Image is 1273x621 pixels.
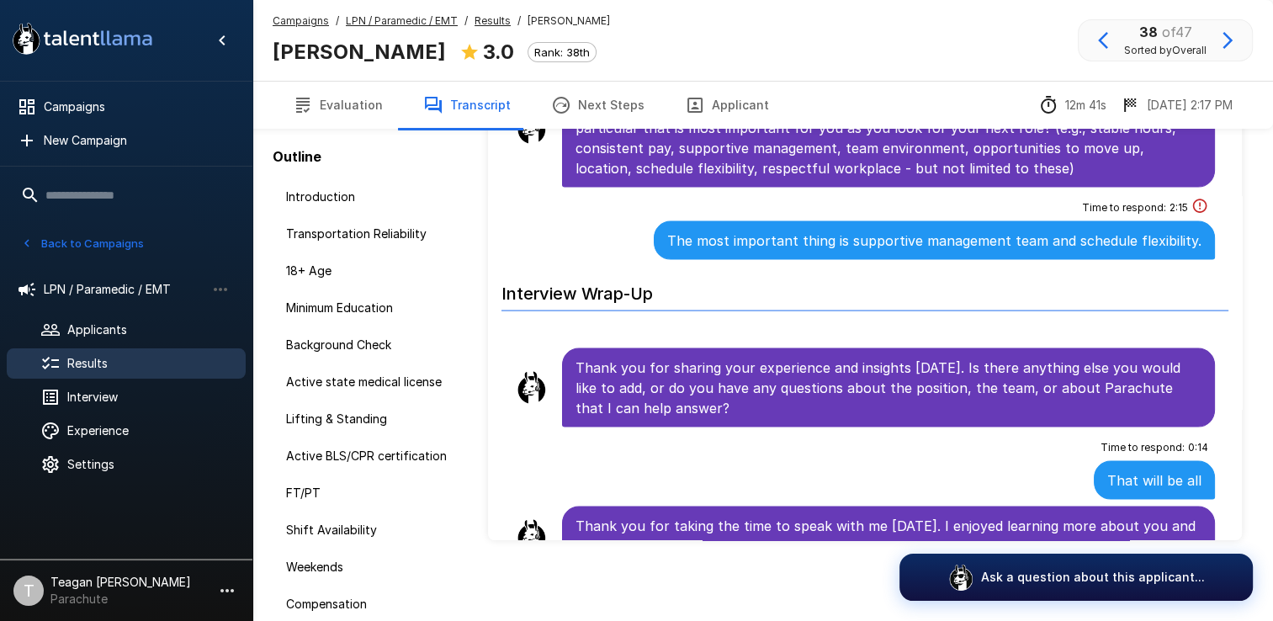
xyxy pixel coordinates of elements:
[273,515,468,545] div: Shift Availability
[576,358,1201,418] p: Thank you for sharing your experience and insights [DATE]. Is there anything else you would like ...
[1139,24,1158,40] b: 38
[1101,439,1185,456] span: Time to respond :
[464,13,468,29] span: /
[528,45,596,59] span: Rank: 38th
[517,13,521,29] span: /
[286,300,454,316] span: Minimum Education
[286,226,454,242] span: Transportation Reliability
[273,404,468,434] div: Lifting & Standing
[1170,199,1188,216] span: 2 : 15
[1162,24,1192,40] span: of 47
[947,564,974,591] img: logo_glasses@2x.png
[273,256,468,286] div: 18+ Age
[1188,439,1208,456] span: 0 : 14
[336,13,339,29] span: /
[515,371,549,405] img: llama_clean.png
[286,374,454,390] span: Active state medical license
[667,231,1201,251] p: The most important thing is supportive management team and schedule flexibility.
[1147,97,1233,114] p: [DATE] 2:17 PM
[286,263,454,279] span: 18+ Age
[899,554,1253,601] button: Ask a question about this applicant...
[981,569,1205,586] p: Ask a question about this applicant...
[531,82,665,129] button: Next Steps
[483,40,514,64] b: 3.0
[273,441,468,471] div: Active BLS/CPR certification
[286,485,454,502] span: FT/PT
[273,330,468,360] div: Background Check
[286,448,454,464] span: Active BLS/CPR certification
[346,14,458,27] u: LPN / Paramedic / EMT
[665,82,789,129] button: Applicant
[273,82,403,129] button: Evaluation
[286,188,454,205] span: Introduction
[528,13,610,29] span: [PERSON_NAME]
[286,522,454,539] span: Shift Availability
[576,516,1201,556] p: Thank you for taking the time to speak with me [DATE]. I enjoyed learning more about you and your...
[273,293,468,323] div: Minimum Education
[273,219,468,249] div: Transportation Reliability
[273,478,468,508] div: FT/PT
[273,367,468,397] div: Active state medical license
[273,14,329,27] u: Campaigns
[403,82,531,129] button: Transcript
[1065,97,1106,114] p: 12m 41s
[501,267,1228,311] h6: Interview Wrap-Up
[1191,198,1208,218] div: This answer took longer than usual and could be a sign of cheating
[1082,199,1166,216] span: Time to respond :
[515,519,549,553] img: llama_clean.png
[273,182,468,212] div: Introduction
[273,40,446,64] b: [PERSON_NAME]
[1124,42,1207,59] span: Sorted by Overall
[286,411,454,427] span: Lifting & Standing
[1120,95,1233,115] div: The date and time when the interview was completed
[1107,470,1201,491] p: That will be all
[1038,95,1106,115] div: The time between starting and completing the interview
[475,14,511,27] u: Results
[273,148,321,165] b: Outline
[286,337,454,353] span: Background Check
